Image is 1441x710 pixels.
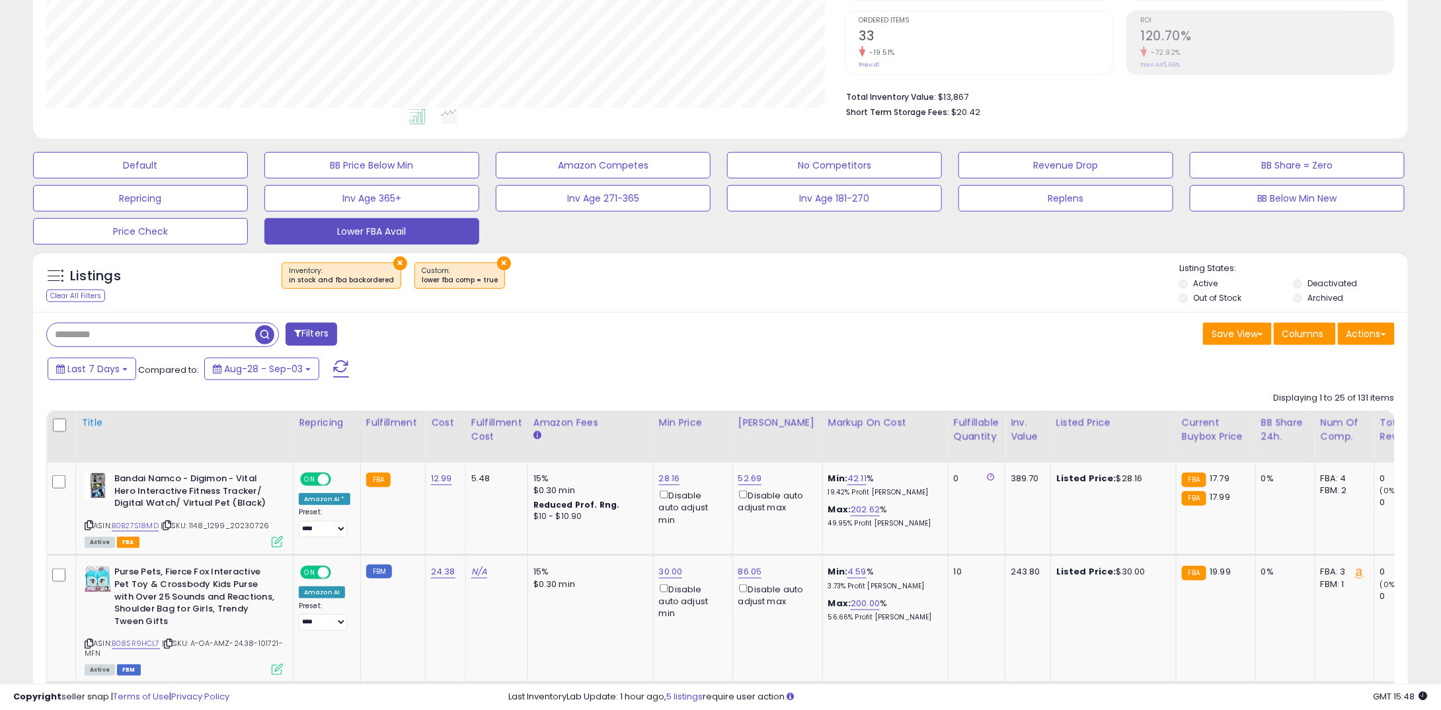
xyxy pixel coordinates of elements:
[33,185,248,212] button: Repricing
[497,256,511,270] button: ×
[1182,566,1206,580] small: FBA
[828,597,851,610] b: Max:
[954,566,995,578] div: 10
[1380,473,1434,485] div: 0
[286,323,337,346] button: Filters
[1182,473,1206,487] small: FBA
[431,565,455,578] a: 24.38
[1282,327,1324,340] span: Columns
[85,638,283,658] span: | SKU: A-OA-AMZ-24.38-101721-MFN
[1380,566,1434,578] div: 0
[727,152,942,178] button: No Competitors
[1194,292,1242,303] label: Out of Stock
[46,290,105,302] div: Clear All Filters
[171,690,229,703] a: Privacy Policy
[1141,28,1394,46] h2: 120.70%
[828,503,851,516] b: Max:
[738,488,812,514] div: Disable auto adjust max
[114,566,275,631] b: Purse Pets, Fierce Fox Interactive Pet Toy & Crossbody Kids Purse with Over 25 Sounds and Reactio...
[1261,416,1309,444] div: BB Share 24h.
[847,472,867,485] a: 42.11
[952,106,981,118] span: $20.42
[1210,565,1231,578] span: 19.99
[847,565,867,578] a: 4.59
[1321,416,1369,444] div: Num of Comp.
[264,218,479,245] button: Lower FBA Avail
[828,488,938,497] p: 19.42% Profit [PERSON_NAME]
[33,152,248,178] button: Default
[859,17,1112,24] span: Ordered Items
[1307,292,1343,303] label: Archived
[828,472,848,485] b: Min:
[533,511,643,522] div: $10 - $10.90
[496,185,711,212] button: Inv Age 271-365
[533,485,643,496] div: $0.30 min
[1374,690,1428,703] span: 2025-09-11 15:48 GMT
[738,416,817,430] div: [PERSON_NAME]
[13,691,229,703] div: seller snap | |
[422,276,498,285] div: lower fba comp = true
[533,566,643,578] div: 15%
[1380,485,1399,496] small: (0%)
[1321,485,1364,496] div: FBM: 2
[48,358,136,380] button: Last 7 Days
[117,664,141,676] span: FBM
[1141,61,1181,69] small: Prev: 445.66%
[1147,48,1181,58] small: -72.92%
[1011,566,1040,578] div: 243.80
[1179,262,1408,275] p: Listing States:
[828,566,938,590] div: %
[1194,278,1218,289] label: Active
[114,473,275,513] b: Bandai Namco - Digimon - Vital Hero Interactive Fitness Tracker/ Digital Watch/ Virtual Pet (Black)
[954,473,995,485] div: 0
[659,472,680,485] a: 28.16
[264,185,479,212] button: Inv Age 365+
[533,430,541,442] small: Amazon Fees.
[496,152,711,178] button: Amazon Competes
[738,582,812,608] div: Disable auto adjust max
[112,520,159,532] a: B0B27S18MD
[828,565,848,578] b: Min:
[431,472,452,485] a: 12.99
[1307,278,1357,289] label: Deactivated
[1182,416,1250,444] div: Current Buybox Price
[727,185,942,212] button: Inv Age 181-270
[1011,473,1040,485] div: 389.70
[828,473,938,497] div: %
[828,416,943,430] div: Markup on Cost
[533,416,648,430] div: Amazon Fees
[1182,491,1206,506] small: FBA
[847,91,937,102] b: Total Inventory Value:
[422,266,498,286] span: Custom:
[1261,566,1305,578] div: 0%
[659,416,727,430] div: Min Price
[471,473,518,485] div: 5.48
[13,690,61,703] strong: Copyright
[1056,472,1116,485] b: Listed Price:
[859,28,1112,46] h2: 33
[1380,416,1428,444] div: Total Rev.
[329,474,350,485] span: OFF
[666,690,703,703] a: 5 listings
[366,473,391,487] small: FBA
[1056,566,1166,578] div: $30.00
[954,416,999,444] div: Fulfillable Quantity
[1321,473,1364,485] div: FBA: 4
[533,499,620,510] b: Reduced Prof. Rng.
[958,152,1173,178] button: Revenue Drop
[1011,416,1045,444] div: Inv. value
[533,473,643,485] div: 15%
[112,638,160,649] a: B08SR9HCL7
[828,613,938,622] p: 56.66% Profit [PERSON_NAME]
[366,416,420,430] div: Fulfillment
[85,473,111,499] img: 51jwflGMclL._SL40_.jpg
[366,565,392,578] small: FBM
[117,537,139,548] span: FBA
[828,598,938,622] div: %
[508,691,1428,703] div: Last InventoryLab Update: 1 hour ago, require user action.
[204,358,319,380] button: Aug-28 - Sep-03
[865,48,896,58] small: -19.51%
[67,362,120,375] span: Last 7 Days
[1056,473,1166,485] div: $28.16
[264,152,479,178] button: BB Price Below Min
